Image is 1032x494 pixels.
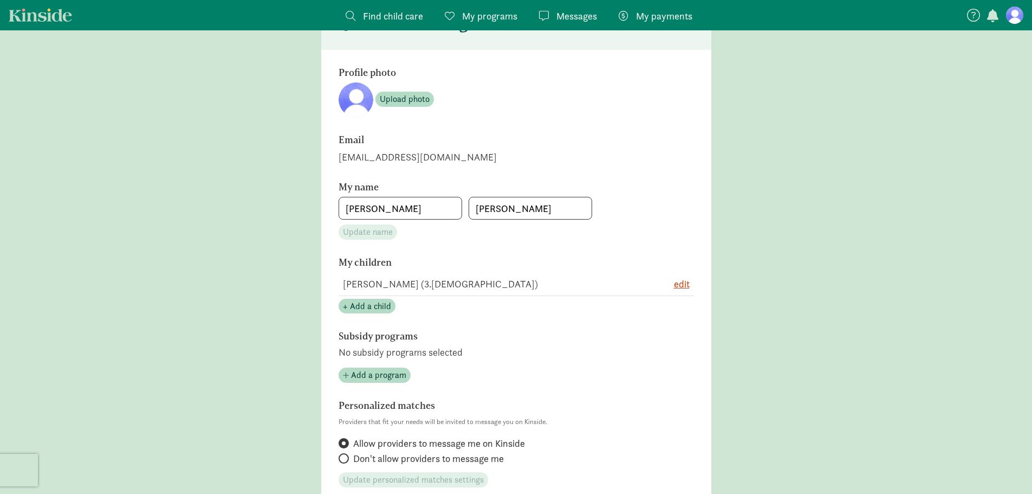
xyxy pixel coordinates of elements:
span: Update personalized matches settings [343,473,484,486]
h6: My name [339,182,637,193]
button: Add a program [339,368,411,383]
span: Add a program [351,369,406,382]
a: Kinside [9,8,72,22]
button: Upload photo [375,92,434,107]
span: Find child care [363,9,423,23]
span: Allow providers to message me on Kinside [353,437,525,450]
div: [EMAIL_ADDRESS][DOMAIN_NAME] [339,150,694,164]
span: My payments [636,9,692,23]
p: Providers that fit your needs will be invited to message you on Kinside. [339,415,694,428]
button: Update personalized matches settings [339,472,488,487]
h6: Subsidy programs [339,331,637,342]
button: + Add a child [339,299,395,314]
span: Messages [556,9,597,23]
span: + Add a child [343,300,391,313]
input: First name [339,197,462,219]
td: [PERSON_NAME] (3.[DEMOGRAPHIC_DATA]) [339,272,640,296]
h6: Email [339,134,637,145]
h6: My children [339,257,637,268]
span: Upload photo [380,93,430,106]
h6: Profile photo [339,67,637,78]
button: edit [674,277,690,291]
h6: Personalized matches [339,400,637,411]
input: Last name [469,197,592,219]
span: My programs [462,9,517,23]
span: Don't allow providers to message me [353,452,504,465]
span: Update name [343,226,393,239]
button: Update name [339,224,397,240]
p: No subsidy programs selected [339,346,694,359]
